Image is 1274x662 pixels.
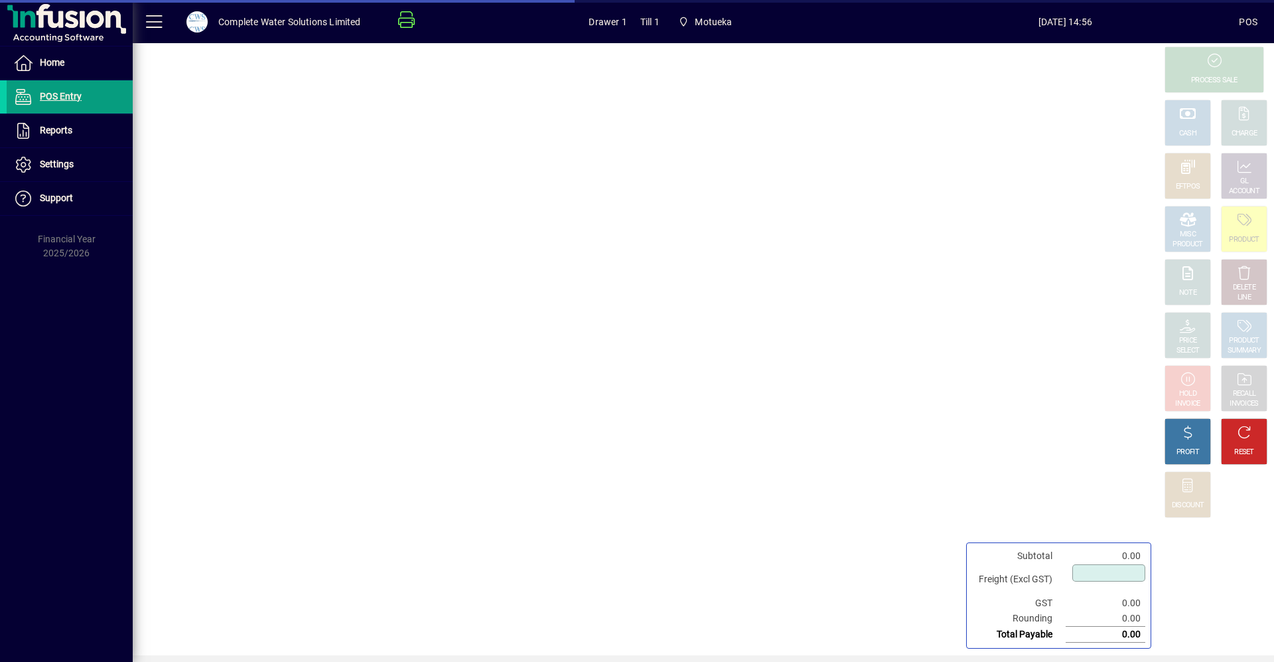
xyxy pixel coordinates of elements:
[695,11,732,33] span: Motueka
[1179,336,1197,346] div: PRICE
[972,611,1066,627] td: Rounding
[1179,129,1196,139] div: CASH
[972,548,1066,564] td: Subtotal
[1176,448,1199,457] div: PROFIT
[40,125,72,135] span: Reports
[1234,448,1254,457] div: RESET
[7,114,133,147] a: Reports
[972,564,1066,596] td: Freight (Excl GST)
[1230,399,1258,409] div: INVOICES
[1179,288,1196,298] div: NOTE
[40,193,73,203] span: Support
[1233,389,1256,399] div: RECALL
[1239,11,1257,33] div: POS
[1191,76,1238,86] div: PROCESS SALE
[40,57,64,68] span: Home
[1179,389,1196,399] div: HOLD
[7,46,133,80] a: Home
[7,182,133,215] a: Support
[1233,283,1255,293] div: DELETE
[1232,129,1257,139] div: CHARGE
[1066,596,1145,611] td: 0.00
[1176,182,1200,192] div: EFTPOS
[640,11,660,33] span: Till 1
[1180,230,1196,240] div: MISC
[972,596,1066,611] td: GST
[972,627,1066,643] td: Total Payable
[891,11,1239,33] span: [DATE] 14:56
[1228,346,1261,356] div: SUMMARY
[1240,177,1249,187] div: GL
[1229,336,1259,346] div: PRODUCT
[1172,501,1204,511] div: DISCOUNT
[673,10,738,34] span: Motueka
[40,91,82,102] span: POS Entry
[1238,293,1251,303] div: LINE
[1175,399,1200,409] div: INVOICE
[1229,235,1259,245] div: PRODUCT
[7,148,133,181] a: Settings
[176,10,218,34] button: Profile
[1176,346,1200,356] div: SELECT
[40,159,74,169] span: Settings
[1066,627,1145,643] td: 0.00
[1066,548,1145,564] td: 0.00
[589,11,626,33] span: Drawer 1
[1172,240,1202,250] div: PRODUCT
[1066,611,1145,627] td: 0.00
[218,11,361,33] div: Complete Water Solutions Limited
[1229,187,1259,197] div: ACCOUNT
